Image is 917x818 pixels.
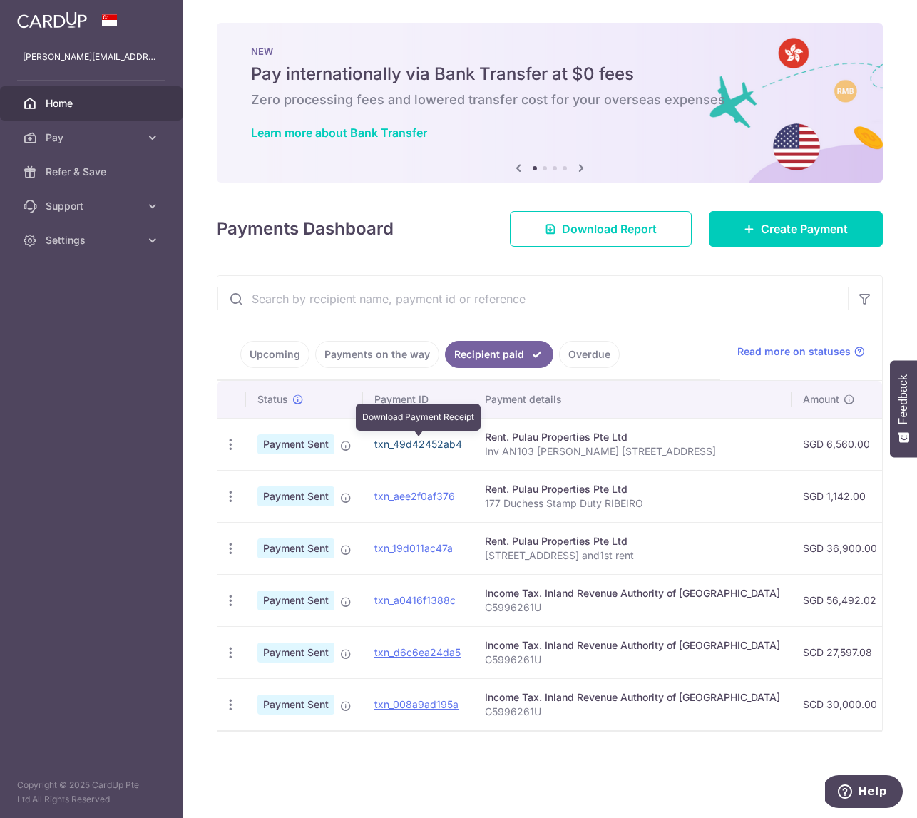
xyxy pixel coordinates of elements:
[46,199,140,213] span: Support
[363,381,473,418] th: Payment ID
[240,341,309,368] a: Upcoming
[792,574,888,626] td: SGD 56,492.02
[485,496,780,511] p: 177 Duchess Stamp Duty RIBEIRO
[217,23,883,183] img: Bank transfer banner
[473,381,792,418] th: Payment details
[485,653,780,667] p: G5996261U
[737,344,851,359] span: Read more on statuses
[792,470,888,522] td: SGD 1,142.00
[257,695,334,715] span: Payment Sent
[257,392,288,407] span: Status
[257,538,334,558] span: Payment Sent
[374,438,462,450] a: txn_49d42452ab4
[485,548,780,563] p: [STREET_ADDRESS] and1st rent
[761,220,848,237] span: Create Payment
[485,586,780,600] div: Income Tax. Inland Revenue Authority of [GEOGRAPHIC_DATA]
[257,434,334,454] span: Payment Sent
[897,374,910,424] span: Feedback
[17,11,87,29] img: CardUp
[485,430,780,444] div: Rent. Pulau Properties Pte Ltd
[374,542,453,554] a: txn_19d011ac47a
[374,646,461,658] a: txn_d6c6ea24da5
[510,211,692,247] a: Download Report
[251,91,849,108] h6: Zero processing fees and lowered transfer cost for your overseas expenses
[485,534,780,548] div: Rent. Pulau Properties Pte Ltd
[485,638,780,653] div: Income Tax. Inland Revenue Authority of [GEOGRAPHIC_DATA]
[315,341,439,368] a: Payments on the way
[792,626,888,678] td: SGD 27,597.08
[485,705,780,719] p: G5996261U
[374,594,456,606] a: txn_a0416f1388c
[792,678,888,730] td: SGD 30,000.00
[251,63,849,86] h5: Pay internationally via Bank Transfer at $0 fees
[890,360,917,457] button: Feedback - Show survey
[251,126,427,140] a: Learn more about Bank Transfer
[374,490,455,502] a: txn_aee2f0af376
[485,444,780,459] p: Inv AN103 [PERSON_NAME] [STREET_ADDRESS]
[217,276,848,322] input: Search by recipient name, payment id or reference
[46,165,140,179] span: Refer & Save
[257,486,334,506] span: Payment Sent
[559,341,620,368] a: Overdue
[562,220,657,237] span: Download Report
[485,482,780,496] div: Rent. Pulau Properties Pte Ltd
[445,341,553,368] a: Recipient paid
[217,216,394,242] h4: Payments Dashboard
[485,600,780,615] p: G5996261U
[803,392,839,407] span: Amount
[792,418,888,470] td: SGD 6,560.00
[356,404,481,431] div: Download Payment Receipt
[23,50,160,64] p: [PERSON_NAME][EMAIL_ADDRESS][PERSON_NAME][DOMAIN_NAME]
[46,131,140,145] span: Pay
[257,643,334,663] span: Payment Sent
[737,344,865,359] a: Read more on statuses
[46,233,140,247] span: Settings
[374,698,458,710] a: txn_008a9ad195a
[251,46,849,57] p: NEW
[709,211,883,247] a: Create Payment
[46,96,140,111] span: Home
[257,591,334,610] span: Payment Sent
[485,690,780,705] div: Income Tax. Inland Revenue Authority of [GEOGRAPHIC_DATA]
[825,775,903,811] iframe: Opens a widget where you can find more information
[792,522,888,574] td: SGD 36,900.00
